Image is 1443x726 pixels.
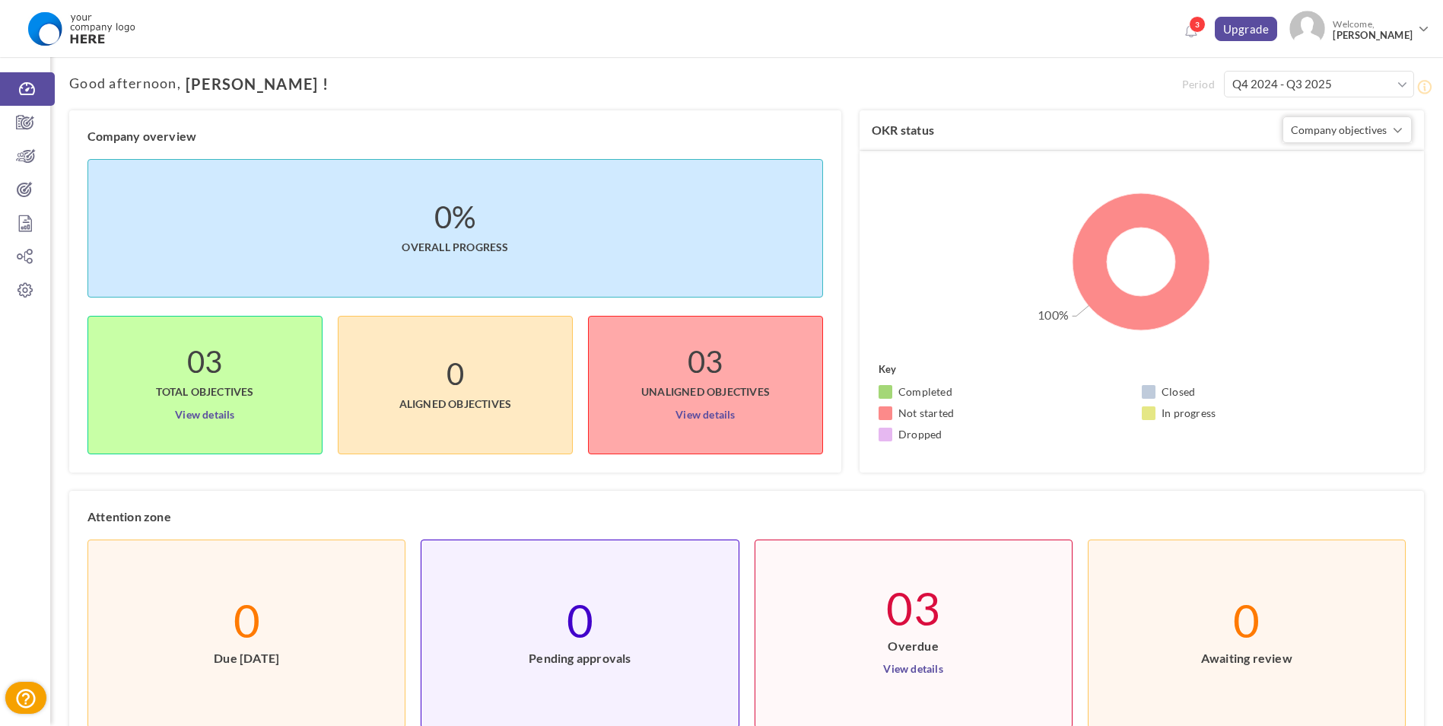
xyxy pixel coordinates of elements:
[87,509,171,524] label: Attention zone
[898,427,942,442] small: Dropped
[898,384,952,400] small: Completed
[1201,628,1292,666] span: Awaiting review
[87,129,196,144] label: Company overview
[1215,17,1278,41] a: Upgrade
[872,123,934,138] label: OKR status
[399,381,512,412] span: Aligned Objectives
[181,75,329,92] span: [PERSON_NAME] !
[434,209,475,224] label: 0%
[1325,11,1416,49] span: Welcome,
[1162,384,1195,400] small: Closed
[1233,613,1260,628] label: 0
[898,406,954,421] small: Not started
[156,369,253,400] span: Total objectives
[1333,30,1413,41] span: [PERSON_NAME]
[234,613,260,628] label: 0
[175,400,234,424] a: View details
[447,366,464,381] label: 0
[529,628,631,666] span: Pending approvals
[1179,20,1203,44] a: Notifications
[1162,406,1216,421] small: In progress
[883,654,942,678] a: View details
[187,354,222,369] label: 03
[567,613,593,628] label: 0
[1038,307,1069,322] text: 100%
[886,600,939,616] label: 03
[17,10,145,48] img: Logo
[1282,116,1412,143] button: Company objectives
[69,76,177,91] span: Good afternoon
[879,361,897,377] label: Key
[1289,11,1325,46] img: Photo
[688,354,723,369] label: 03
[69,75,1182,92] h1: ,
[214,628,279,666] span: Due [DATE]
[1182,77,1224,92] span: Period
[1224,71,1414,97] input: Select Period *
[402,224,508,255] span: Overall progress
[1291,123,1387,136] span: Company objectives
[888,616,938,654] span: Overdue
[675,400,735,424] a: View details
[1283,5,1435,49] a: Photo Welcome,[PERSON_NAME]
[1189,16,1206,33] span: 3
[641,369,770,400] span: UnAligned Objectives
